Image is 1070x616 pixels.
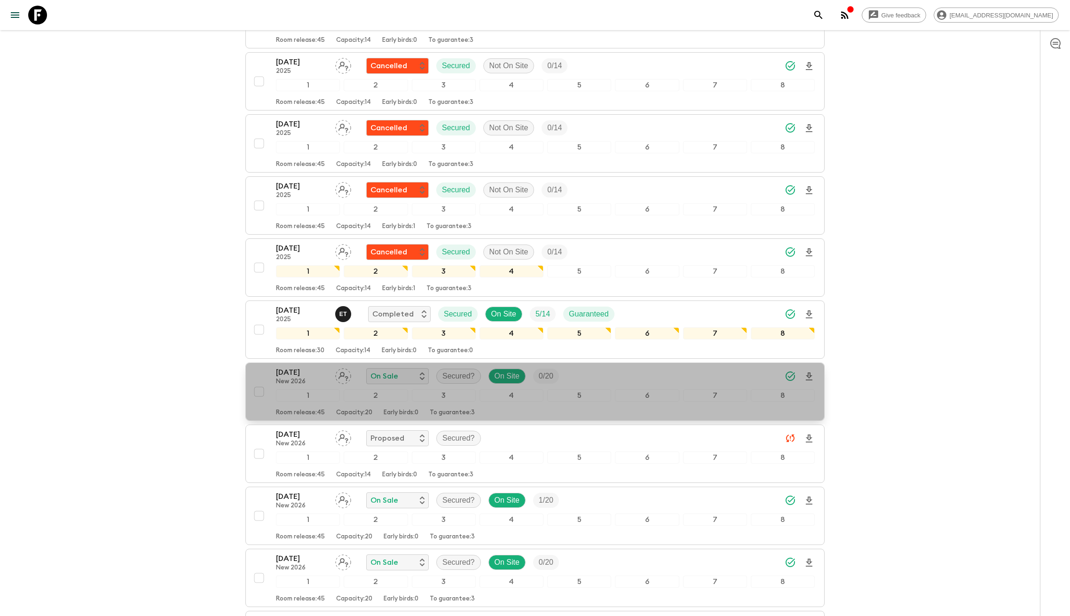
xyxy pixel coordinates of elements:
[336,533,372,541] p: Capacity: 20
[480,141,543,153] div: 4
[344,513,408,526] div: 2
[412,79,476,91] div: 3
[366,244,429,260] div: Flash Pack cancellation
[335,495,351,503] span: Assign pack leader
[370,371,398,382] p: On Sale
[751,513,815,526] div: 8
[442,433,475,444] p: Secured?
[276,409,325,417] p: Room release: 45
[276,285,325,292] p: Room release: 45
[384,409,418,417] p: Early birds: 0
[370,122,407,134] p: Cancelled
[547,79,611,91] div: 5
[615,576,679,588] div: 6
[436,431,481,446] div: Secured?
[276,254,328,261] p: 2025
[751,265,815,277] div: 8
[542,182,567,197] div: Trip Fill
[344,389,408,402] div: 2
[535,308,550,320] p: 5 / 14
[276,118,328,130] p: [DATE]
[539,371,553,382] p: 0 / 20
[430,533,475,541] p: To guarantee: 3
[382,347,417,355] p: Early birds: 0
[489,184,528,196] p: Not On Site
[547,184,562,196] p: 0 / 14
[751,576,815,588] div: 8
[245,549,825,607] button: [DATE]New 2026Assign pack leaderOn SaleSecured?On SiteTrip Fill12345678Room release:45Capacity:20...
[426,223,472,230] p: To guarantee: 3
[276,564,328,572] p: New 2026
[382,285,415,292] p: Early birds: 1
[483,245,535,260] div: Not On Site
[438,307,478,322] div: Secured
[751,327,815,340] div: 8
[245,52,825,111] button: [DATE]2025Assign pack leaderFlash Pack cancellationSecuredNot On SiteTrip Fill12345678Room releas...
[276,141,340,153] div: 1
[384,595,418,603] p: Early birds: 0
[785,433,796,444] svg: Unable to sync - Check prices and secured
[335,433,351,441] span: Assign pack leader
[276,243,328,254] p: [DATE]
[335,557,351,565] span: Assign pack leader
[276,429,328,440] p: [DATE]
[428,347,473,355] p: To guarantee: 0
[382,471,417,479] p: Early birds: 0
[785,308,796,320] svg: Synced Successfully
[335,309,353,316] span: Elisavet Titanos
[245,300,825,359] button: [DATE]2025Elisavet TitanosCompletedSecuredOn SiteTrip FillGuaranteed12345678Room release:30Capaci...
[335,371,351,379] span: Assign pack leader
[276,305,328,316] p: [DATE]
[276,327,340,340] div: 1
[366,58,429,74] div: Flash Pack cancellation
[480,576,543,588] div: 4
[547,246,562,258] p: 0 / 14
[480,203,543,215] div: 4
[426,285,472,292] p: To guarantee: 3
[751,141,815,153] div: 8
[491,308,516,320] p: On Site
[488,555,526,570] div: On Site
[366,182,429,198] div: Flash Pack cancellation
[276,265,340,277] div: 1
[276,502,328,510] p: New 2026
[382,99,417,106] p: Early birds: 0
[336,347,370,355] p: Capacity: 14
[488,369,526,384] div: On Site
[489,122,528,134] p: Not On Site
[245,487,825,545] button: [DATE]New 2026Assign pack leaderOn SaleSecured?On SiteTrip Fill12345678Room release:45Capacity:20...
[615,389,679,402] div: 6
[683,265,747,277] div: 7
[785,495,796,506] svg: Synced Successfully
[430,409,475,417] p: To guarantee: 3
[876,12,926,19] span: Give feedback
[276,68,328,75] p: 2025
[785,371,796,382] svg: Synced Successfully
[547,576,611,588] div: 5
[428,99,473,106] p: To guarantee: 3
[276,181,328,192] p: [DATE]
[6,6,24,24] button: menu
[344,141,408,153] div: 2
[428,471,473,479] p: To guarantee: 3
[862,8,926,23] a: Give feedback
[683,79,747,91] div: 7
[483,58,535,73] div: Not On Site
[615,79,679,91] div: 6
[480,79,543,91] div: 4
[428,161,473,168] p: To guarantee: 3
[276,37,325,44] p: Room release: 45
[382,161,417,168] p: Early birds: 0
[785,60,796,71] svg: Synced Successfully
[442,246,470,258] p: Secured
[785,557,796,568] svg: Synced Successfully
[336,285,371,292] p: Capacity: 14
[803,247,815,258] svg: Download Onboarding
[751,389,815,402] div: 8
[276,203,340,215] div: 1
[336,37,371,44] p: Capacity: 14
[436,369,481,384] div: Secured?
[803,123,815,134] svg: Download Onboarding
[276,192,328,199] p: 2025
[336,595,372,603] p: Capacity: 20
